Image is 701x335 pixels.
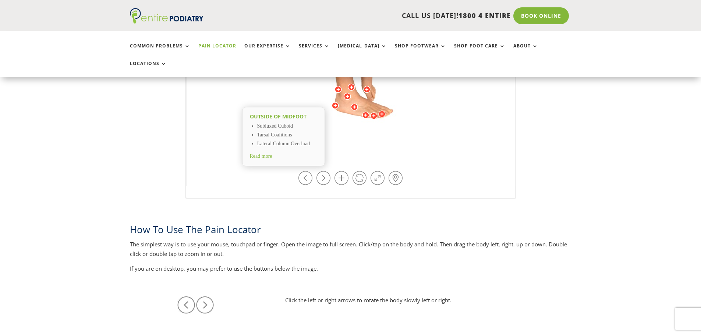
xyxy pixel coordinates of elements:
span: Read more [250,153,272,159]
a: Book Online [513,7,569,24]
li: Subluxed Cuboid [257,122,317,131]
p: CALL US [DATE]! [232,11,511,21]
a: Common Problems [130,43,190,59]
a: Shop Footwear [395,43,446,59]
a: Rotate left [298,171,312,185]
a: Play / Stop [353,171,367,185]
a: Services [299,43,330,59]
a: Hot-spots on / off [389,171,403,185]
li: Tarsal Coalitions [257,131,317,140]
a: Rotate right [316,171,330,185]
a: Our Expertise [244,43,291,59]
h2: How To Use The Pain Locator [130,223,571,240]
a: About [513,43,538,59]
li: Lateral Column Overload [257,140,317,149]
a: Locations [130,61,167,77]
p: Click the left or right arrows to rotate the body slowly left or right. [285,296,514,305]
p: The simplest way is to use your mouse, touchpad or finger. Open the image to full screen. Click/t... [130,240,571,264]
a: Zoom in / out [334,171,348,185]
a: Full Screen on / off [371,171,385,185]
img: left-right-arrows [177,296,214,314]
a: Pain Locator [198,43,236,59]
a: Shop Foot Care [454,43,505,59]
span: 1800 4 ENTIRE [459,11,511,20]
p: If you are on desktop, you may prefer to use the buttons below the image. [130,264,571,274]
a: [MEDICAL_DATA] [338,43,387,59]
h2: Outside of midfoot [250,113,317,120]
a: Entire Podiatry [130,18,203,25]
img: logo (1) [130,8,203,24]
a: Outside of midfoot Subluxed Cuboid Tarsal Coalitions Lateral Column Overload Read more [242,107,325,174]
